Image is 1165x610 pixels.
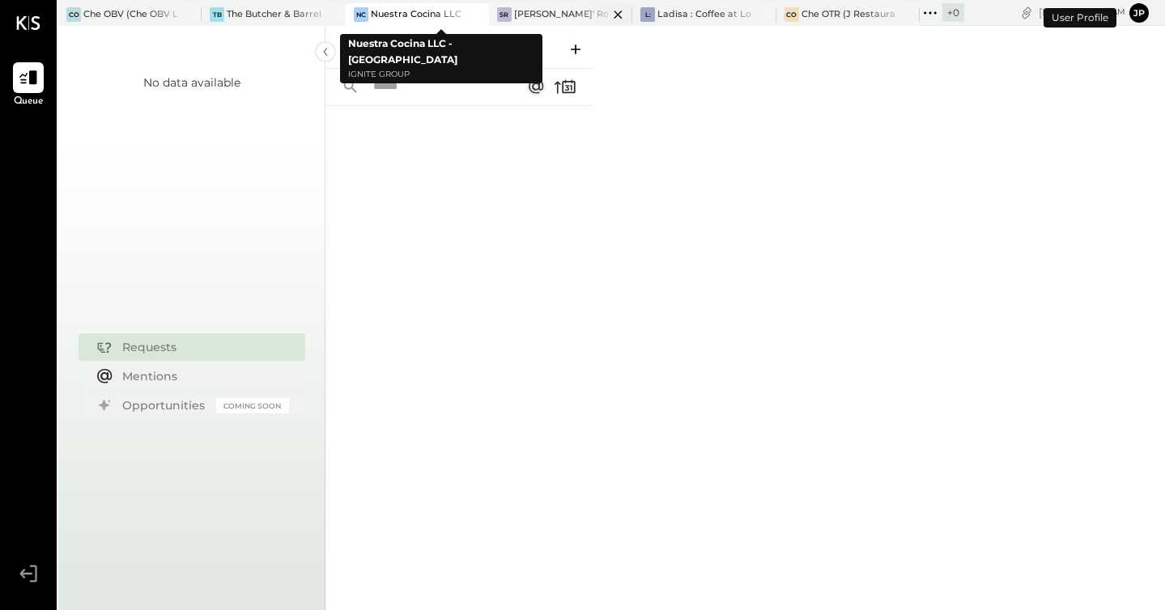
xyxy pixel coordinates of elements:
[227,8,321,21] div: The Butcher & Barrel (L Argento LLC) - [GEOGRAPHIC_DATA]
[354,7,368,22] div: NC
[942,3,964,22] div: + 0
[143,74,240,91] div: No data available
[1039,5,1125,20] div: [DATE]
[371,8,465,21] div: Nuestra Cocina LLC - [GEOGRAPHIC_DATA]
[801,8,895,21] div: Che OTR (J Restaurant LLC) - Ignite
[1018,4,1035,21] div: copy link
[784,7,799,22] div: CO
[1112,6,1125,18] span: am
[640,7,655,22] div: L:
[348,68,534,82] p: Ignite Group
[497,7,512,22] div: SR
[514,8,608,21] div: [PERSON_NAME]' Rooftop - Ignite
[122,339,281,355] div: Requests
[66,7,81,22] div: CO
[210,7,224,22] div: TB
[1077,5,1109,20] span: 9 : 07
[1044,8,1116,28] div: User Profile
[1,62,56,109] a: Queue
[348,37,457,66] b: Nuestra Cocina LLC - [GEOGRAPHIC_DATA]
[122,397,208,413] div: Opportunities
[216,398,289,413] div: Coming Soon
[657,8,751,21] div: Ladisa : Coffee at Lola's
[14,95,44,109] span: Queue
[83,8,177,21] div: Che OBV (Che OBV LLC) - Ignite
[122,368,281,384] div: Mentions
[1129,3,1149,23] button: jp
